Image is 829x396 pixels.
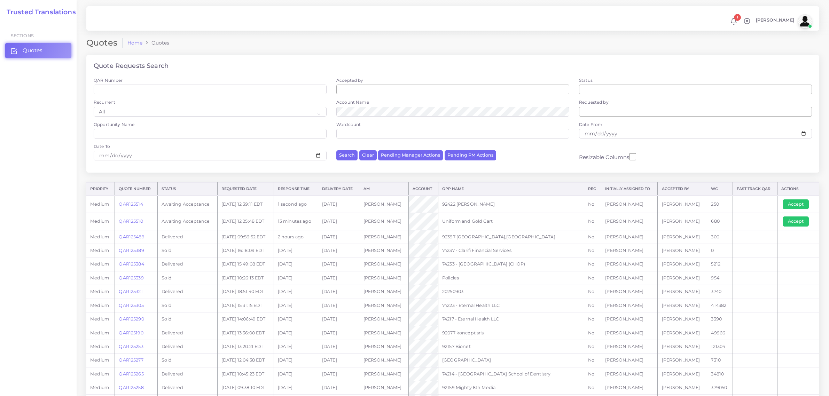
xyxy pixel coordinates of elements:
[707,299,733,312] td: 414382
[119,316,144,322] a: QAR125290
[733,183,777,196] th: Fast Track QAR
[438,258,584,271] td: 74233 - [GEOGRAPHIC_DATA] (CHOP)
[359,196,409,213] td: [PERSON_NAME]
[584,299,601,312] td: No
[584,183,601,196] th: REC
[217,258,274,271] td: [DATE] 15:49:08 EDT
[438,354,584,367] td: [GEOGRAPHIC_DATA]
[217,326,274,340] td: [DATE] 13:36:00 EDT
[438,367,584,381] td: 74214 - [GEOGRAPHIC_DATA] School of Dentistry
[127,39,143,46] a: Home
[579,152,636,161] label: Resizable Columns
[658,183,707,196] th: Accepted by
[158,299,218,312] td: Sold
[90,344,109,349] span: medium
[601,196,658,213] td: [PERSON_NAME]
[359,354,409,367] td: [PERSON_NAME]
[707,271,733,285] td: 954
[584,196,601,213] td: No
[579,121,602,127] label: Date From
[658,381,707,395] td: [PERSON_NAME]
[90,234,109,239] span: medium
[601,299,658,312] td: [PERSON_NAME]
[217,244,274,257] td: [DATE] 16:18:09 EDT
[318,381,359,395] td: [DATE]
[359,367,409,381] td: [PERSON_NAME]
[707,285,733,299] td: 3740
[318,258,359,271] td: [DATE]
[734,14,741,21] span: 1
[728,18,740,25] a: 1
[94,143,110,149] label: Date To
[359,213,409,230] td: [PERSON_NAME]
[798,14,812,28] img: avatar
[707,354,733,367] td: 7310
[217,367,274,381] td: [DATE] 10:45:23 EDT
[217,299,274,312] td: [DATE] 15:31:15 EDT
[274,312,318,326] td: [DATE]
[336,99,369,105] label: Account Name
[359,271,409,285] td: [PERSON_NAME]
[584,354,601,367] td: No
[318,271,359,285] td: [DATE]
[2,8,76,16] a: Trusted Translations
[274,285,318,299] td: [DATE]
[584,244,601,257] td: No
[783,201,814,206] a: Accept
[601,381,658,395] td: [PERSON_NAME]
[658,213,707,230] td: [PERSON_NAME]
[707,312,733,326] td: 3390
[359,381,409,395] td: [PERSON_NAME]
[217,196,274,213] td: [DATE] 12:39:11 EDT
[658,285,707,299] td: [PERSON_NAME]
[601,354,658,367] td: [PERSON_NAME]
[274,299,318,312] td: [DATE]
[90,385,109,390] span: medium
[94,77,123,83] label: QAR Number
[158,230,218,244] td: Delivered
[658,299,707,312] td: [PERSON_NAME]
[438,271,584,285] td: Policies
[318,244,359,257] td: [DATE]
[318,367,359,381] td: [DATE]
[707,258,733,271] td: 5212
[90,303,109,308] span: medium
[274,271,318,285] td: [DATE]
[752,14,814,28] a: [PERSON_NAME]avatar
[359,150,377,160] button: Clear
[658,244,707,257] td: [PERSON_NAME]
[119,201,143,207] a: QAR125514
[217,285,274,299] td: [DATE] 18:51:40 EDT
[336,121,361,127] label: Wordcount
[119,289,142,294] a: QAR125321
[438,230,584,244] td: 92397 [GEOGRAPHIC_DATA],[GEOGRAPHIC_DATA]
[707,340,733,353] td: 121304
[579,99,609,105] label: Requested by
[274,244,318,257] td: [DATE]
[274,340,318,353] td: [DATE]
[438,244,584,257] td: 74237 - Clarifi Financial Services
[119,248,144,253] a: QAR125389
[783,199,809,209] button: Accept
[359,183,409,196] th: AM
[158,285,218,299] td: Delivered
[579,77,593,83] label: Status
[601,244,658,257] td: [PERSON_NAME]
[158,271,218,285] td: Sold
[217,230,274,244] td: [DATE] 09:56:52 EDT
[707,381,733,395] td: 379050
[584,340,601,353] td: No
[119,261,144,267] a: QAR125384
[119,234,144,239] a: QAR125489
[601,271,658,285] td: [PERSON_NAME]
[119,330,143,335] a: QAR125190
[409,183,438,196] th: Account
[438,381,584,395] td: 92159 Mighty 8th Media
[601,312,658,326] td: [PERSON_NAME]
[658,326,707,340] td: [PERSON_NAME]
[274,183,318,196] th: Response Time
[438,312,584,326] td: 74217 - Eternal Health LLC
[438,183,584,196] th: Opp Name
[438,299,584,312] td: 74223 - Eternal Health LLC
[274,381,318,395] td: [DATE]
